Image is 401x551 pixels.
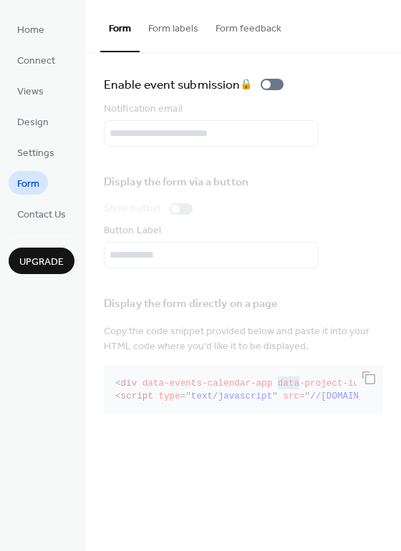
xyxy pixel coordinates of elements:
[17,146,54,161] span: Settings
[9,202,74,225] a: Contact Us
[17,115,49,130] span: Design
[9,17,53,41] a: Home
[19,255,64,270] span: Upgrade
[17,177,39,192] span: Form
[9,140,63,164] a: Settings
[9,109,57,133] a: Design
[9,171,48,195] a: Form
[17,208,66,223] span: Contact Us
[9,79,52,102] a: Views
[9,248,74,274] button: Upgrade
[17,54,55,69] span: Connect
[17,23,44,38] span: Home
[9,48,64,72] a: Connect
[17,84,44,99] span: Views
